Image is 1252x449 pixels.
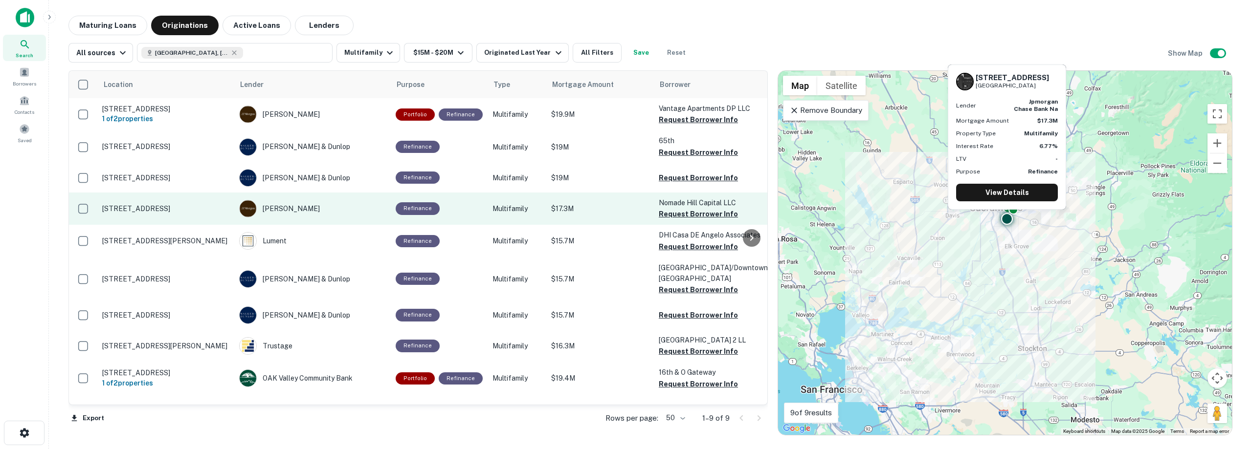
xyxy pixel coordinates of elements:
[1207,368,1227,388] button: Map camera controls
[3,120,46,146] a: Saved
[660,79,691,90] span: Borrower
[68,411,107,426] button: Export
[976,81,1049,90] p: [GEOGRAPHIC_DATA]
[1203,371,1252,418] div: Chat Widget
[659,284,738,296] button: Request Borrower Info
[492,203,541,214] p: Multifamily
[659,135,768,146] p: 65th
[97,71,234,98] th: Location
[240,170,256,186] img: picture
[3,91,46,118] a: Contacts
[76,47,129,59] div: All sources
[336,43,400,63] button: Multifamily
[492,373,541,384] p: Multifamily
[151,16,219,35] button: Originations
[239,138,386,156] div: [PERSON_NAME] & Dunlop
[492,109,541,120] p: Multifamily
[492,235,541,246] p: Multifamily
[240,307,256,323] img: picture
[155,48,228,57] span: [GEOGRAPHIC_DATA], [GEOGRAPHIC_DATA], [GEOGRAPHIC_DATA]
[783,76,817,95] button: Show street map
[790,407,832,419] p: 9 of 9 results
[13,80,36,87] span: Borrowers
[103,79,146,90] span: Location
[15,108,34,116] span: Contacts
[551,142,649,152] p: $19M
[492,172,541,183] p: Multifamily
[102,142,229,151] p: [STREET_ADDRESS]
[659,335,768,345] p: [GEOGRAPHIC_DATA] 2 LL
[778,71,1232,435] div: 0 0
[659,309,738,321] button: Request Borrower Info
[551,172,649,183] p: $19M
[956,154,966,163] p: LTV
[439,108,483,121] div: This loan purpose was for refinancing
[551,109,649,120] p: $19.9M
[396,340,440,352] div: This loan purpose was for refinancing
[396,235,440,247] div: This loan purpose was for refinancing
[661,43,692,63] button: Reset
[659,114,738,126] button: Request Borrower Info
[659,241,738,253] button: Request Borrower Info
[102,105,229,113] p: [STREET_ADDRESS]
[956,116,1009,125] p: Mortgage Amount
[552,79,626,90] span: Mortgage Amount
[68,16,147,35] button: Maturing Loans
[240,79,264,90] span: Lender
[239,232,386,250] div: Lument
[102,173,229,182] p: [STREET_ADDRESS]
[102,204,229,213] p: [STREET_ADDRESS]
[654,71,773,98] th: Borrower
[1190,428,1229,434] a: Report a map error
[1037,117,1058,124] strong: $17.3M
[240,233,256,249] img: picture
[1111,428,1164,434] span: Map data ©2025 Google
[240,139,256,155] img: picture
[396,171,440,184] div: This loan purpose was for refinancing
[551,310,649,321] p: $15.7M
[223,16,291,35] button: Active Loans
[492,274,541,284] p: Multifamily
[626,43,657,63] button: Save your search to get updates of matches that match your search criteria.
[956,129,996,138] p: Property Type
[659,172,738,184] button: Request Borrower Info
[659,208,738,220] button: Request Borrower Info
[3,63,46,89] a: Borrowers
[3,35,46,61] div: Search
[102,378,229,388] h6: 1 of 2 properties
[137,43,333,63] button: [GEOGRAPHIC_DATA], [GEOGRAPHIC_DATA], [GEOGRAPHIC_DATA]
[659,197,768,208] p: Nomade Hill Capital LLC
[1207,153,1227,173] button: Zoom out
[102,311,229,320] p: [STREET_ADDRESS]
[239,270,386,288] div: [PERSON_NAME] & Dunlop
[1207,104,1227,124] button: Toggle fullscreen view
[956,167,980,176] p: Purpose
[102,236,229,245] p: [STREET_ADDRESS][PERSON_NAME]
[551,203,649,214] p: $17.3M
[396,141,440,153] div: This loan purpose was for refinancing
[239,200,386,217] div: [PERSON_NAME]
[396,309,440,321] div: This loan purpose was for refinancing
[659,147,738,158] button: Request Borrower Info
[492,341,541,351] p: Multifamily
[239,306,386,324] div: [PERSON_NAME] & Dunlop
[662,411,687,425] div: 50
[16,51,33,59] span: Search
[817,76,866,95] button: Show satellite imagery
[492,142,541,152] p: Multifamily
[1063,428,1105,435] button: Keyboard shortcuts
[239,106,386,123] div: [PERSON_NAME]
[605,412,658,424] p: Rows per page:
[781,422,813,435] img: Google
[551,373,649,384] p: $19.4M
[16,8,34,27] img: capitalize-icon.png
[956,184,1058,201] a: View Details
[404,43,472,63] button: $15M - $20M
[789,105,862,116] p: Remove Boundary
[1170,428,1184,434] a: Terms (opens in new tab)
[234,71,391,98] th: Lender
[659,230,768,240] p: DHI Casa DE Angelo Associates
[476,43,568,63] button: Originated Last Year
[659,378,738,390] button: Request Borrower Info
